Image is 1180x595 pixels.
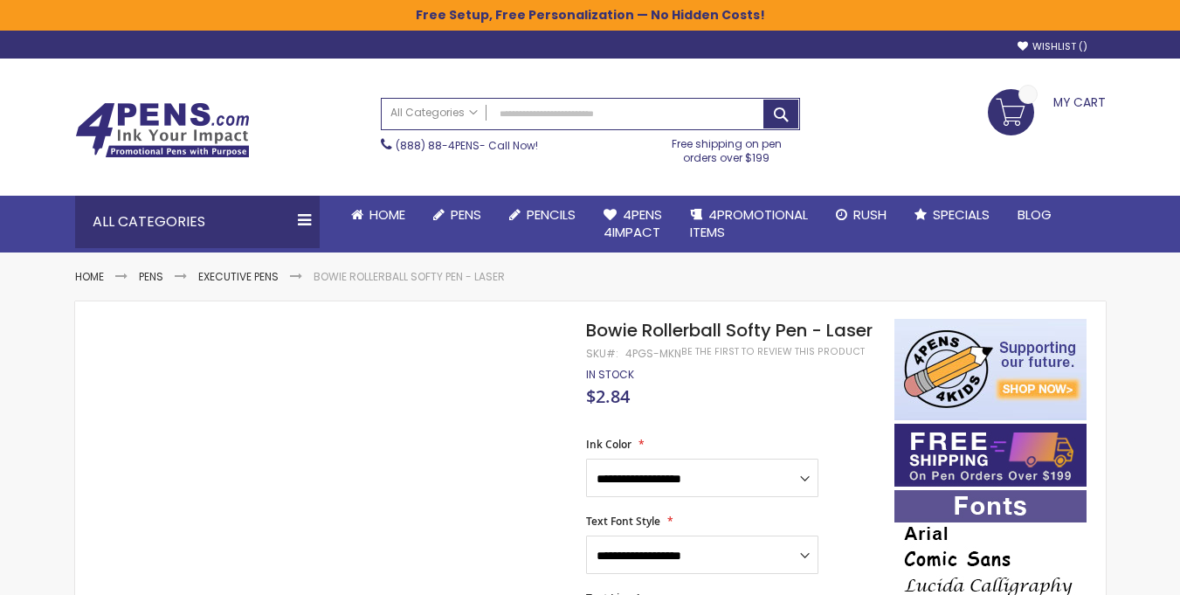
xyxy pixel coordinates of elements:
span: Specials [933,205,990,224]
a: Executive Pens [198,269,279,284]
a: Blog [1004,196,1066,234]
span: $2.84 [586,384,630,408]
span: Ink Color [586,437,631,452]
span: - Call Now! [396,138,538,153]
a: 4Pens4impact [590,196,676,253]
span: Home [369,205,405,224]
a: (888) 88-4PENS [396,138,480,153]
img: Free shipping on orders over $199 [894,424,1087,487]
a: Rush [822,196,901,234]
li: Bowie Rollerball Softy Pen - Laser [314,270,505,284]
span: Bowie Rollerball Softy Pen - Laser [586,318,873,342]
a: Specials [901,196,1004,234]
span: Pens [451,205,481,224]
a: Pencils [495,196,590,234]
div: Availability [586,368,634,382]
span: Blog [1018,205,1052,224]
a: Home [337,196,419,234]
a: Pens [139,269,163,284]
span: In stock [586,367,634,382]
div: Free shipping on pen orders over $199 [653,130,800,165]
span: All Categories [390,106,478,120]
a: Pens [419,196,495,234]
a: All Categories [382,99,486,128]
div: All Categories [75,196,320,248]
img: 4Pens Custom Pens and Promotional Products [75,102,250,158]
span: Text Font Style [586,514,660,529]
span: 4Pens 4impact [604,205,662,241]
div: 4PGS-MKN [625,347,681,361]
a: 4PROMOTIONALITEMS [676,196,822,253]
span: Pencils [527,205,576,224]
a: Home [75,269,104,284]
span: Rush [853,205,887,224]
span: 4PROMOTIONAL ITEMS [690,205,808,241]
strong: SKU [586,346,618,361]
a: Be the first to review this product [681,345,865,358]
img: 4pens 4 kids [894,319,1087,420]
a: Wishlist [1018,40,1087,53]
